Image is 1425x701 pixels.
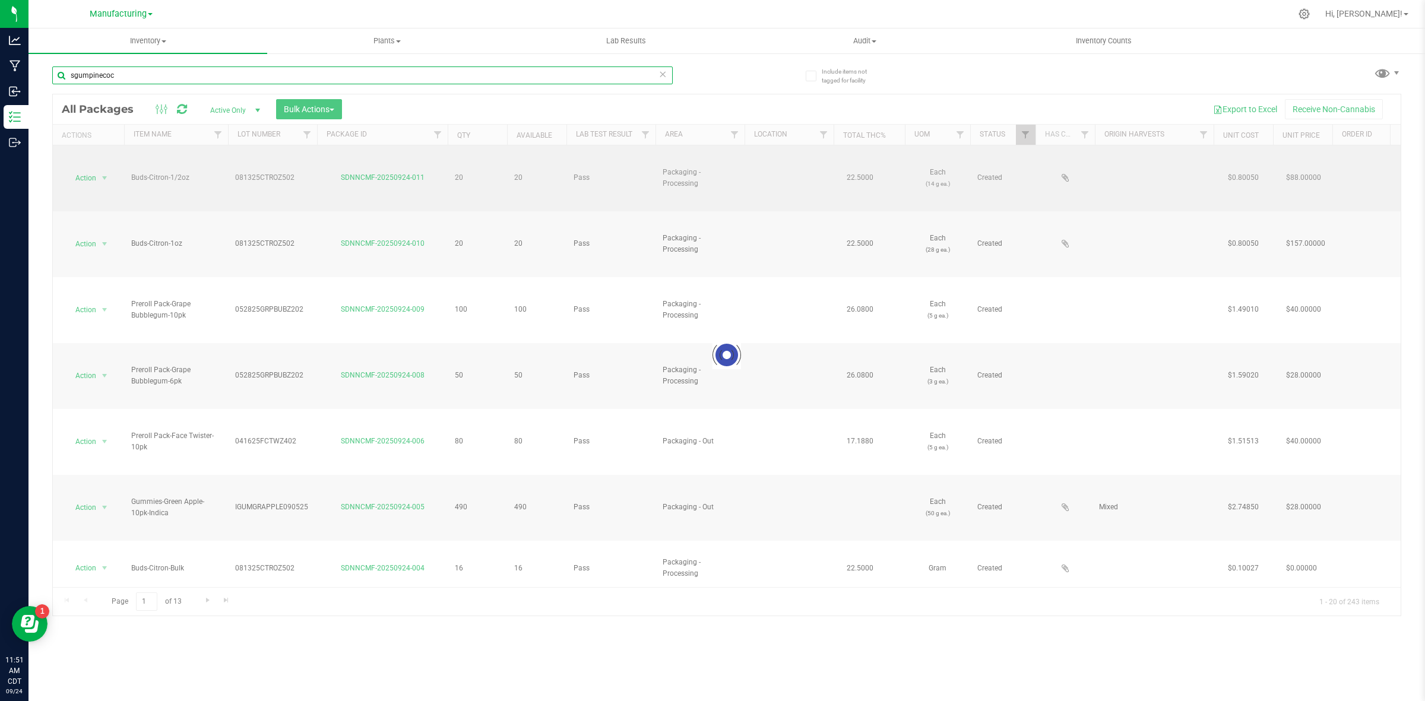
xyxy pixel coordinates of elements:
iframe: Resource center [12,606,47,642]
div: Manage settings [1297,8,1312,20]
a: Audit [745,28,984,53]
span: Hi, [PERSON_NAME]! [1325,9,1402,18]
span: Include items not tagged for facility [822,67,881,85]
span: Manufacturing [90,9,147,19]
p: 09/24 [5,687,23,696]
a: Inventory [28,28,267,53]
span: Lab Results [590,36,662,46]
a: Lab Results [506,28,745,53]
inline-svg: Outbound [9,137,21,148]
p: 11:51 AM CDT [5,655,23,687]
iframe: Resource center unread badge [35,604,49,618]
input: Search Package ID, Item Name, SKU, Lot or Part Number... [52,66,673,84]
inline-svg: Analytics [9,34,21,46]
inline-svg: Inventory [9,111,21,123]
inline-svg: Inbound [9,85,21,97]
inline-svg: Manufacturing [9,60,21,72]
span: Inventory [28,36,267,46]
a: Inventory Counts [984,28,1223,53]
a: Plants [267,28,506,53]
span: Inventory Counts [1060,36,1148,46]
span: Audit [746,36,983,46]
span: Plants [268,36,505,46]
span: Clear [658,66,667,82]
